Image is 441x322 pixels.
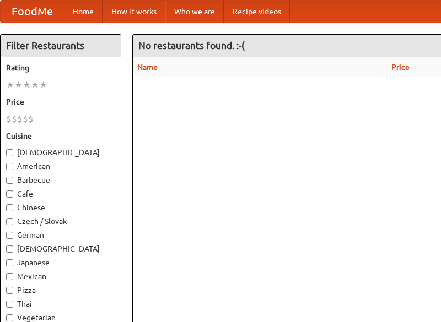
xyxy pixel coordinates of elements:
label: Mexican [6,271,115,282]
h5: Cuisine [6,130,115,141]
a: How it works [103,1,165,23]
li: ★ [6,79,14,91]
input: [DEMOGRAPHIC_DATA] [6,149,13,156]
label: Czech / Slovak [6,216,115,227]
li: $ [12,113,17,125]
label: Pizza [6,285,115,296]
li: $ [23,113,28,125]
input: Pizza [6,287,13,294]
input: Thai [6,301,13,308]
input: Chinese [6,204,13,211]
label: Chinese [6,202,115,213]
label: Thai [6,298,115,309]
h5: Price [6,96,115,107]
input: Cafe [6,190,13,198]
ng-pluralize: No restaurants found. :-( [138,40,245,51]
a: Recipe videos [224,1,290,23]
li: $ [6,113,12,125]
a: FoodMe [1,1,64,23]
label: German [6,230,115,241]
li: ★ [23,79,31,91]
input: Czech / Slovak [6,218,13,225]
label: [DEMOGRAPHIC_DATA] [6,243,115,254]
li: ★ [39,79,47,91]
li: $ [28,113,34,125]
label: American [6,161,115,172]
li: ★ [31,79,39,91]
h5: Rating [6,62,115,73]
input: [DEMOGRAPHIC_DATA] [6,245,13,253]
h4: Filter Restaurants [1,35,121,57]
label: Cafe [6,188,115,199]
li: $ [17,113,23,125]
a: Price [391,63,410,72]
input: Mexican [6,273,13,280]
input: Vegetarian [6,314,13,321]
label: Barbecue [6,174,115,185]
li: ★ [14,79,23,91]
label: [DEMOGRAPHIC_DATA] [6,147,115,158]
label: Japanese [6,257,115,268]
input: American [6,163,13,170]
a: Who we are [165,1,224,23]
a: Name [137,63,158,72]
input: Japanese [6,259,13,266]
a: Home [64,1,103,23]
input: German [6,232,13,239]
input: Barbecue [6,177,13,184]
